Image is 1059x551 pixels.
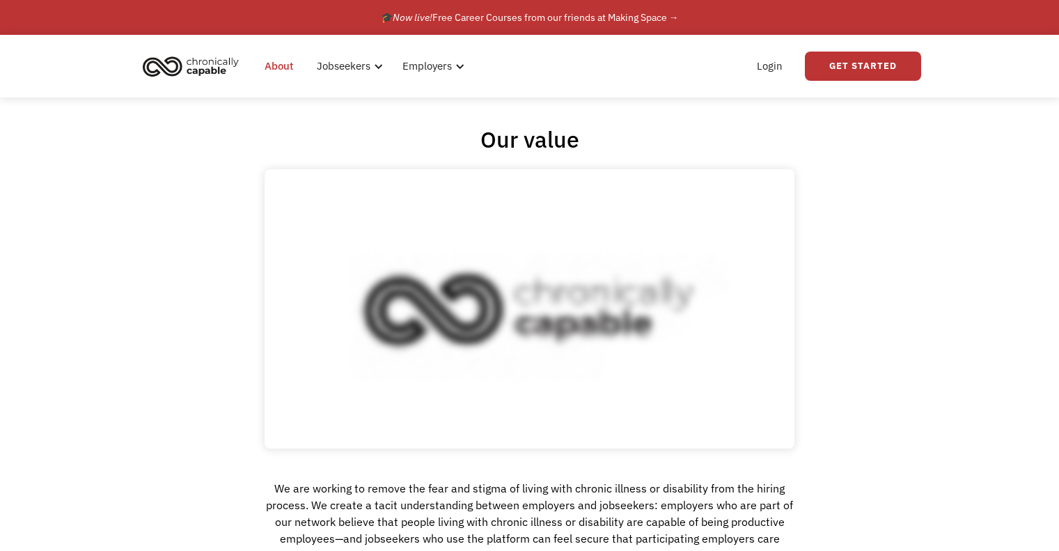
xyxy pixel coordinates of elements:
[308,44,387,88] div: Jobseekers
[317,58,370,75] div: Jobseekers
[393,11,432,24] em: Now live!
[381,9,679,26] div: 🎓 Free Career Courses from our friends at Making Space →
[402,58,452,75] div: Employers
[394,44,469,88] div: Employers
[480,125,579,153] h1: Our value
[748,44,791,88] a: Login
[256,44,301,88] a: About
[139,51,243,82] img: Chronically Capable logo
[139,51,249,82] a: home
[805,52,921,81] a: Get Started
